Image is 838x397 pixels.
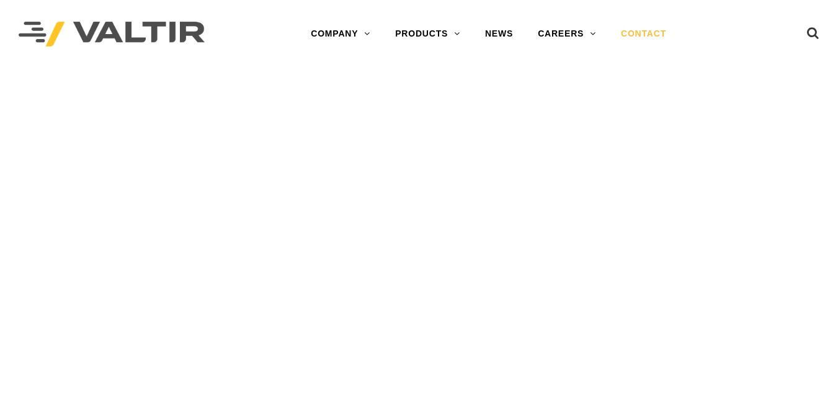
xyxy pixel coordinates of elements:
a: CAREERS [525,22,608,46]
a: CONTACT [608,22,679,46]
img: Valtir [19,22,205,47]
a: NEWS [473,22,525,46]
a: PRODUCTS [383,22,473,46]
a: COMPANY [298,22,383,46]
